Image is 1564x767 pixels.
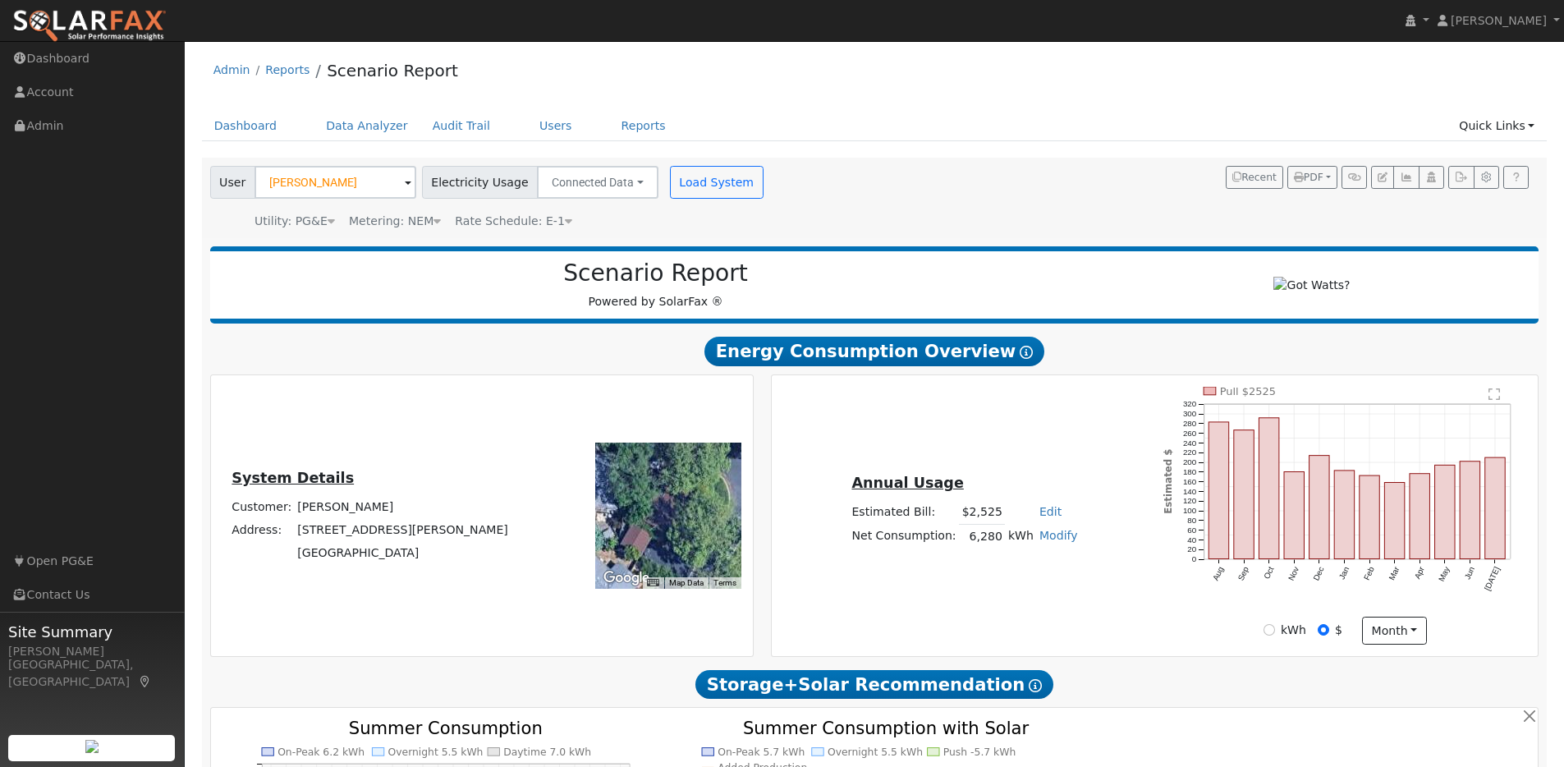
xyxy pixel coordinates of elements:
rect: onclick="" [1259,418,1279,559]
a: Scenario Report [327,61,458,80]
a: Quick Links [1447,111,1547,141]
text: Pull $2525 [1220,385,1276,397]
span: Electricity Usage [422,166,538,199]
td: [PERSON_NAME] [295,495,511,518]
button: Connected Data [537,166,658,199]
button: Map Data [669,577,704,589]
text: Oct [1262,565,1276,581]
text: 100 [1183,506,1197,515]
rect: onclick="" [1334,471,1354,559]
img: retrieve [85,740,99,753]
td: Estimated Bill: [849,501,959,525]
input: $ [1318,624,1329,636]
text: Mar [1387,565,1401,582]
rect: onclick="" [1284,472,1304,559]
text: 40 [1188,535,1197,544]
rect: onclick="" [1234,430,1254,559]
td: $2,525 [959,501,1005,525]
text: 140 [1183,487,1197,496]
text: Overnight 5.5 kWh [388,746,483,758]
u: Annual Usage [851,475,963,491]
rect: onclick="" [1360,475,1379,559]
text: 0 [1192,554,1197,563]
span: User [210,166,255,199]
text: Feb [1362,565,1376,581]
span: PDF [1294,172,1323,183]
text: May [1437,565,1452,583]
rect: onclick="" [1385,483,1405,559]
text: 160 [1183,477,1197,486]
i: Show Help [1029,679,1042,692]
text: 240 [1183,439,1197,448]
button: Multi-Series Graph [1393,166,1419,189]
button: Recent [1226,166,1283,189]
a: Modify [1039,529,1078,542]
a: Audit Trail [420,111,502,141]
text: 120 [1183,496,1197,505]
text: 20 [1188,544,1197,553]
a: Edit [1039,505,1062,518]
rect: onclick="" [1435,465,1455,558]
text: 260 [1183,429,1197,438]
button: Load System [670,166,764,199]
input: kWh [1264,624,1275,636]
input: Select a User [255,166,416,199]
a: Admin [213,63,250,76]
a: Users [527,111,585,141]
text: Summer Consumption with Solar [743,718,1030,738]
text: Apr [1413,565,1427,581]
i: Show Help [1020,346,1033,359]
u: System Details [232,470,354,486]
button: month [1362,617,1427,645]
a: Map [138,675,153,688]
td: [GEOGRAPHIC_DATA] [295,542,511,565]
text: Nov [1287,565,1300,582]
a: Terms [713,578,736,587]
td: Address: [229,518,295,541]
text: Jan [1337,565,1351,581]
span: Site Summary [8,621,176,643]
div: Metering: NEM [349,213,441,230]
text: Dec [1312,565,1326,582]
img: SolarFax [12,9,167,44]
text: 300 [1183,409,1197,418]
text: Daytime 7.0 kWh [503,746,591,758]
td: 6,280 [959,524,1005,548]
div: [PERSON_NAME] [8,643,176,660]
a: Data Analyzer [314,111,420,141]
button: Settings [1474,166,1499,189]
span: Storage+Solar Recommendation [695,670,1053,700]
text: 200 [1183,457,1197,466]
button: Generate Report Link [1342,166,1367,189]
span: Energy Consumption Overview [704,337,1044,366]
text: On-Peak 5.7 kWh [718,746,805,758]
a: Dashboard [202,111,290,141]
div: [GEOGRAPHIC_DATA], [GEOGRAPHIC_DATA] [8,656,176,691]
text: Estimated $ [1163,448,1174,513]
text: Sep [1236,565,1251,582]
label: kWh [1281,622,1306,639]
a: Reports [609,111,678,141]
div: Utility: PG&E [255,213,335,230]
text: Jun [1463,565,1477,581]
a: Reports [265,63,310,76]
rect: onclick="" [1309,456,1329,559]
rect: onclick="" [1485,457,1505,558]
text: 180 [1183,467,1197,476]
rect: onclick="" [1209,422,1228,559]
rect: onclick="" [1460,462,1479,559]
button: PDF [1287,166,1337,189]
text: Overnight 5.5 kWh [828,746,923,758]
text:  [1488,388,1500,401]
text: 220 [1183,448,1197,457]
text: 280 [1183,419,1197,428]
button: Edit User [1371,166,1394,189]
div: Powered by SolarFax ® [218,259,1094,310]
text: 80 [1188,516,1197,525]
text: On-Peak 6.2 kWh [277,746,365,758]
td: Customer: [229,495,295,518]
text: 320 [1183,399,1197,408]
span: Alias: HE1 [455,214,572,227]
text: Push -5.7 kWh [943,746,1016,758]
button: Keyboard shortcuts [647,577,658,589]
